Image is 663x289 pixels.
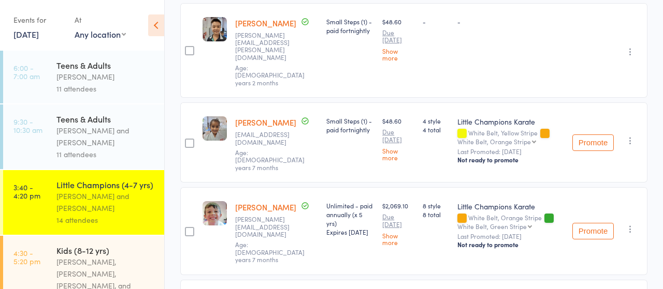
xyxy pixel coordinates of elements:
[56,214,155,226] div: 14 attendees
[457,138,531,145] div: White Belt, Orange Stripe
[235,32,318,62] small: Michelle.ct.jones@hotmail.com
[457,17,564,26] div: -
[457,233,564,240] small: Last Promoted: [DATE]
[235,117,296,128] a: [PERSON_NAME]
[423,17,450,26] div: -
[382,116,414,161] div: $48.60
[457,240,564,249] div: Not ready to promote
[235,240,305,264] span: Age: [DEMOGRAPHIC_DATA] years 7 months
[75,28,126,40] div: Any location
[235,18,296,28] a: [PERSON_NAME]
[13,11,64,28] div: Events for
[382,213,414,228] small: Due [DATE]
[457,116,564,127] div: Little Champions Karate
[382,232,414,246] a: Show more
[326,116,374,134] div: Small Steps (1) - paid fortnightly
[457,148,564,155] small: Last Promoted: [DATE]
[235,63,305,87] span: Age: [DEMOGRAPHIC_DATA] years 2 months
[203,201,227,225] img: image1721626355.png
[75,11,126,28] div: At
[423,125,450,134] span: 4 total
[56,83,155,95] div: 11 attendees
[3,170,164,235] a: 3:40 -4:20 pmLittle Champions (4-7 yrs)[PERSON_NAME] and [PERSON_NAME]14 attendees
[56,148,155,160] div: 11 attendees
[13,28,39,40] a: [DATE]
[326,17,374,35] div: Small Steps (1) - paid fortnightly
[235,202,296,212] a: [PERSON_NAME]
[3,104,164,169] a: 9:30 -10:30 amTeens & Adults[PERSON_NAME] and [PERSON_NAME]11 attendees
[423,210,450,219] span: 8 total
[13,183,40,200] time: 3:40 - 4:20 pm
[235,131,318,146] small: bhargavi811@gmail.com
[457,223,527,230] div: White Belt, Green Stripe
[56,113,155,125] div: Teens & Adults
[235,148,305,172] span: Age: [DEMOGRAPHIC_DATA] years 7 months
[382,201,414,246] div: $2,069.10
[423,201,450,210] span: 8 style
[572,134,614,151] button: Promote
[382,29,414,44] small: Due [DATE]
[457,201,564,211] div: Little Champions Karate
[13,64,40,80] time: 6:00 - 7:00 am
[382,128,414,143] small: Due [DATE]
[56,190,155,214] div: [PERSON_NAME] and [PERSON_NAME]
[457,129,564,145] div: White Belt, Yellow Stripe
[235,216,318,238] small: Ninajaym@live.com
[203,116,227,141] img: image1746509943.png
[382,48,414,61] a: Show more
[382,17,414,62] div: $48.60
[56,179,155,190] div: Little Champions (4-7 yrs)
[13,249,40,265] time: 4:30 - 5:20 pm
[572,223,614,239] button: Promote
[457,214,564,230] div: White Belt, Orange Stripe
[56,59,155,71] div: Teens & Adults
[203,17,227,41] img: image1749537106.png
[3,51,164,103] a: 6:00 -7:00 amTeens & Adults[PERSON_NAME]11 attendees
[56,245,155,256] div: Kids (8-12 yrs)
[326,201,374,236] div: Unlimited - paid annually (x 5 yrs)
[56,71,155,83] div: [PERSON_NAME]
[382,147,414,161] a: Show more
[326,227,374,236] div: Expires [DATE]
[457,156,564,164] div: Not ready to promote
[423,116,450,125] span: 4 style
[56,125,155,148] div: [PERSON_NAME] and [PERSON_NAME]
[13,117,42,134] time: 9:30 - 10:30 am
